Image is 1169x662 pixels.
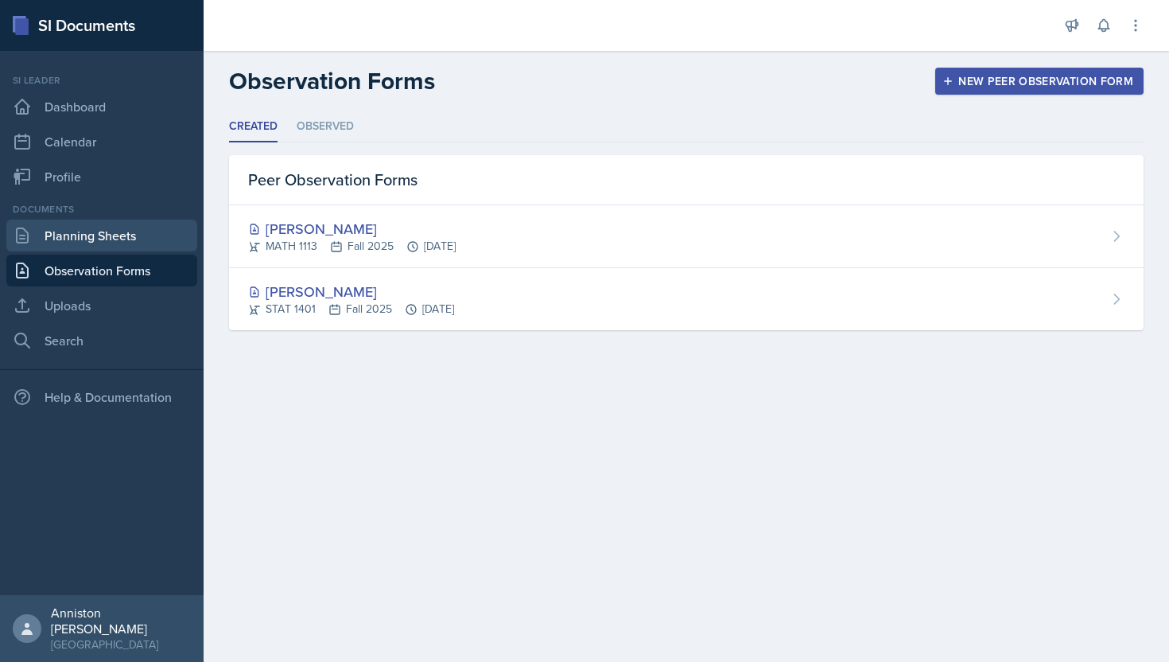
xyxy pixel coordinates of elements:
a: Profile [6,161,197,193]
div: [GEOGRAPHIC_DATA] [51,637,191,652]
div: STAT 1401 Fall 2025 [DATE] [248,301,454,317]
div: [PERSON_NAME] [248,218,456,239]
a: Dashboard [6,91,197,123]
div: Help & Documentation [6,381,197,413]
div: Documents [6,202,197,216]
div: [PERSON_NAME] [248,281,454,302]
button: New Peer Observation Form [935,68,1144,95]
a: Uploads [6,290,197,321]
div: Anniston [PERSON_NAME] [51,605,191,637]
a: [PERSON_NAME] MATH 1113Fall 2025[DATE] [229,205,1144,268]
a: Observation Forms [6,255,197,286]
a: [PERSON_NAME] STAT 1401Fall 2025[DATE] [229,268,1144,330]
div: Peer Observation Forms [229,155,1144,205]
div: MATH 1113 Fall 2025 [DATE] [248,238,456,255]
a: Search [6,325,197,356]
li: Observed [297,111,354,142]
li: Created [229,111,278,142]
a: Calendar [6,126,197,158]
a: Planning Sheets [6,220,197,251]
h2: Observation Forms [229,67,435,95]
div: New Peer Observation Form [946,75,1133,88]
div: Si leader [6,73,197,88]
